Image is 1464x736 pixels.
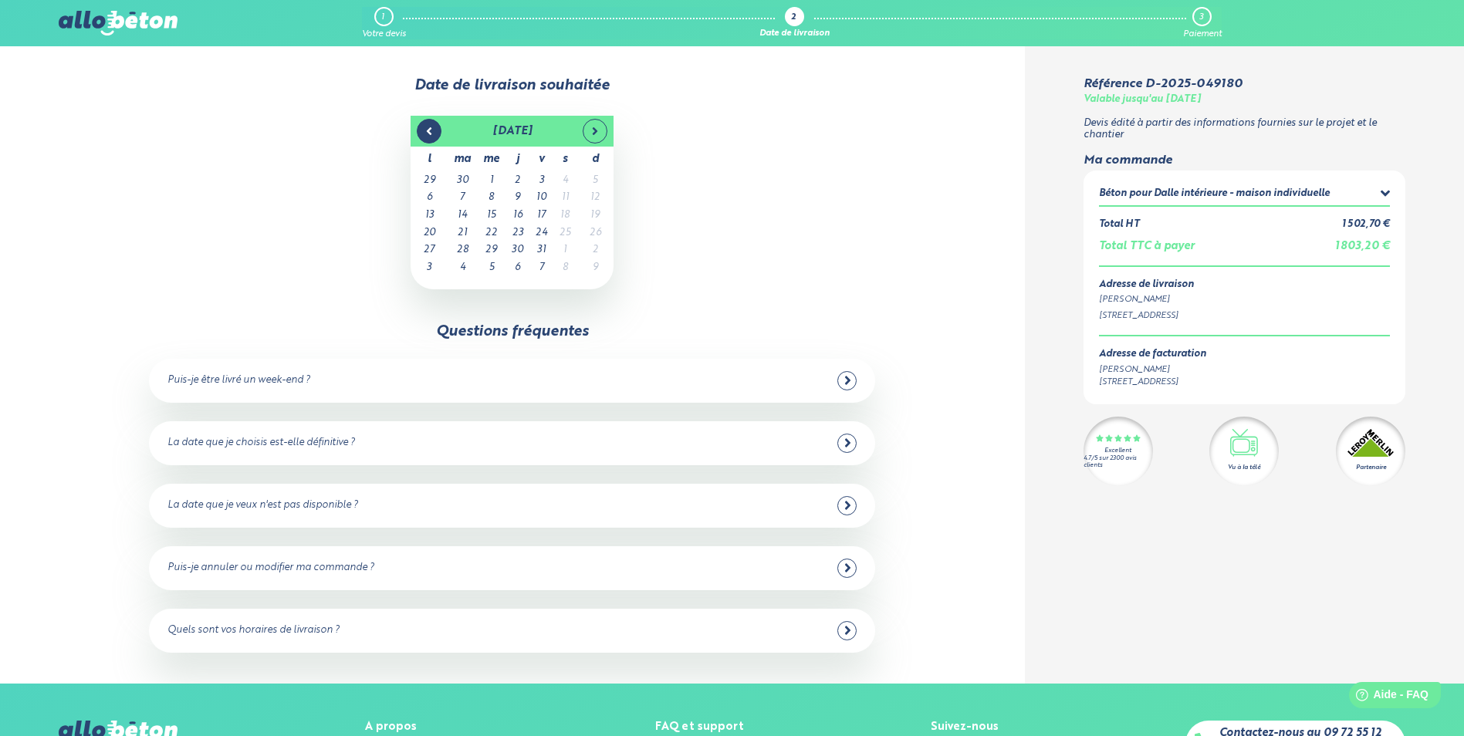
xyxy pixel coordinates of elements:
[553,225,576,242] td: 25
[576,259,614,277] td: 9
[1327,676,1447,719] iframe: Help widget launcher
[411,189,448,207] td: 6
[1183,7,1222,39] a: 3 Paiement
[759,29,830,39] div: Date de livraison
[1099,293,1390,306] div: [PERSON_NAME]
[529,207,553,225] td: 17
[529,259,553,277] td: 7
[167,562,374,574] div: Puis-je annuler ou modifier ma commande ?
[167,437,355,449] div: La date que je choisis est-elle définitive ?
[1099,349,1206,360] div: Adresse de facturation
[1099,279,1390,291] div: Adresse de livraison
[365,721,468,734] div: A propos
[477,147,505,172] th: me
[529,241,553,259] td: 31
[167,500,358,511] div: La date que je veux n'est pas disponible ?
[448,241,477,259] td: 28
[529,172,553,190] td: 3
[448,172,477,190] td: 30
[505,225,529,242] td: 23
[576,189,614,207] td: 12
[477,241,505,259] td: 29
[1104,447,1131,454] div: Excellent
[448,225,477,242] td: 21
[553,147,576,172] th: s
[448,259,477,277] td: 4
[1099,186,1390,205] summary: Béton pour Dalle intérieure - maison individuelle
[1099,376,1206,389] div: [STREET_ADDRESS]
[1099,219,1139,231] div: Total HT
[477,172,505,190] td: 1
[505,207,529,225] td: 16
[1084,118,1405,140] p: Devis édité à partir des informations fournies sur le projet et le chantier
[553,172,576,190] td: 4
[362,7,406,39] a: 1 Votre devis
[477,189,505,207] td: 8
[1199,12,1203,22] div: 3
[411,225,448,242] td: 20
[448,207,477,225] td: 14
[529,189,553,207] td: 10
[1183,29,1222,39] div: Paiement
[505,241,529,259] td: 30
[477,225,505,242] td: 22
[505,189,529,207] td: 9
[59,77,966,94] div: Date de livraison souhaitée
[1356,463,1386,472] div: Partenaire
[505,147,529,172] th: j
[553,207,576,225] td: 18
[1084,455,1153,469] div: 4.7/5 sur 2300 avis clients
[791,13,796,23] div: 2
[411,147,448,172] th: l
[505,172,529,190] td: 2
[167,625,340,636] div: Quels sont vos horaires de livraison ?
[477,207,505,225] td: 15
[411,241,448,259] td: 27
[448,116,576,147] th: [DATE]
[1099,363,1206,376] div: [PERSON_NAME]
[576,207,614,225] td: 19
[576,172,614,190] td: 5
[362,29,406,39] div: Votre devis
[1084,94,1201,106] div: Valable jusqu'au [DATE]
[759,7,830,39] a: 2 Date de livraison
[411,172,448,190] td: 29
[1099,309,1390,322] div: [STREET_ADDRESS]
[553,241,576,259] td: 1
[381,12,384,22] div: 1
[1342,219,1390,231] div: 1 502,70 €
[1084,154,1405,167] div: Ma commande
[1099,240,1195,253] div: Total TTC à payer
[448,189,477,207] td: 7
[448,147,477,172] th: ma
[1228,463,1260,472] div: Vu à la télé
[1335,241,1390,252] span: 1 803,20 €
[576,147,614,172] th: d
[576,241,614,259] td: 2
[477,259,505,277] td: 5
[529,147,553,172] th: v
[553,189,576,207] td: 11
[59,11,178,35] img: allobéton
[167,375,310,387] div: Puis-je être livré un week-end ?
[436,323,589,340] div: Questions fréquentes
[655,721,744,734] div: FAQ et support
[553,259,576,277] td: 8
[411,207,448,225] td: 13
[1084,77,1243,91] div: Référence D-2025-049180
[529,225,553,242] td: 24
[576,225,614,242] td: 26
[931,721,999,734] div: Suivez-nous
[505,259,529,277] td: 6
[411,259,448,277] td: 3
[1099,188,1330,200] div: Béton pour Dalle intérieure - maison individuelle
